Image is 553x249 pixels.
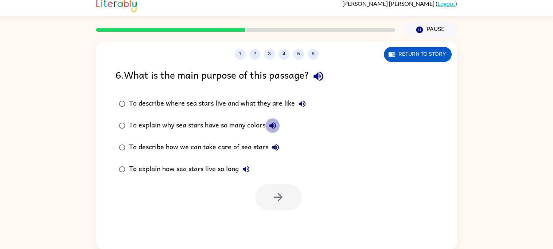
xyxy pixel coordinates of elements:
[129,162,253,177] div: To explain how sea stars live so long
[268,140,283,155] button: To describe how we can take care of sea stars
[384,47,452,62] button: Return to story
[249,49,260,60] button: 2
[295,96,309,111] button: To describe where sea stars live and what they are like
[293,49,304,60] button: 5
[264,49,275,60] button: 3
[116,67,438,86] div: 6 . What is the main purpose of this passage?
[129,96,309,111] div: To describe where sea stars live and what they are like
[308,49,319,60] button: 6
[239,162,253,177] button: To explain how sea stars live so long
[129,140,283,155] div: To describe how we can take care of sea stars
[235,49,246,60] button: 1
[129,118,280,133] div: To explain why sea stars have so many colors
[404,21,457,38] button: Pause
[279,49,289,60] button: 4
[265,118,280,133] button: To explain why sea stars have so many colors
